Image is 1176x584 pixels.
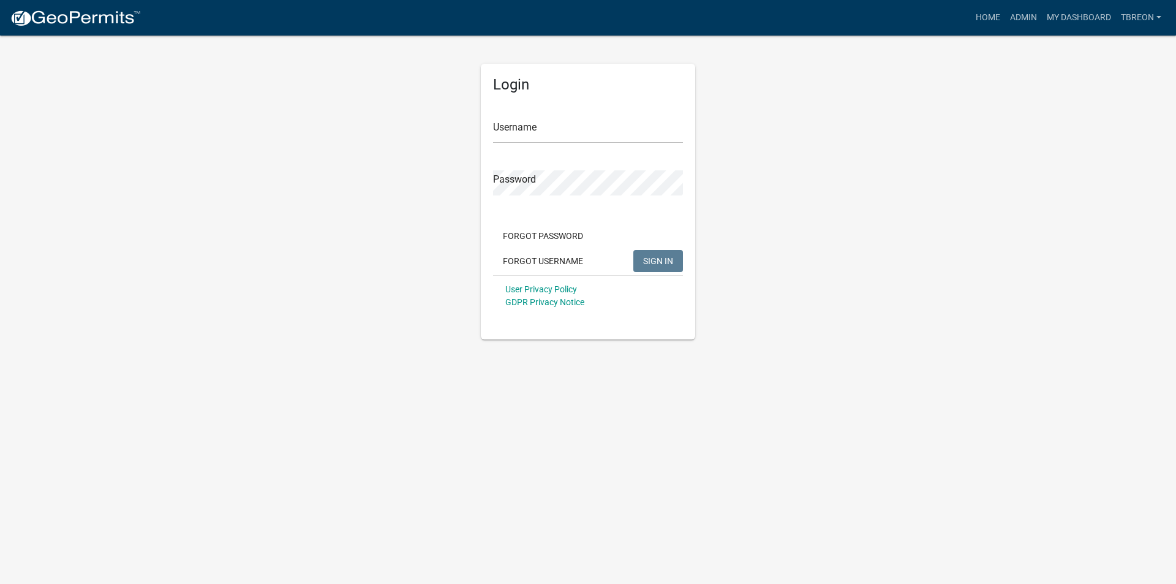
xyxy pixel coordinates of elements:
[505,284,577,294] a: User Privacy Policy
[1005,6,1042,29] a: Admin
[493,250,593,272] button: Forgot Username
[633,250,683,272] button: SIGN IN
[971,6,1005,29] a: Home
[1042,6,1116,29] a: My Dashboard
[493,76,683,94] h5: Login
[493,225,593,247] button: Forgot Password
[1116,6,1166,29] a: Tbreon
[643,256,673,265] span: SIGN IN
[505,297,584,307] a: GDPR Privacy Notice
